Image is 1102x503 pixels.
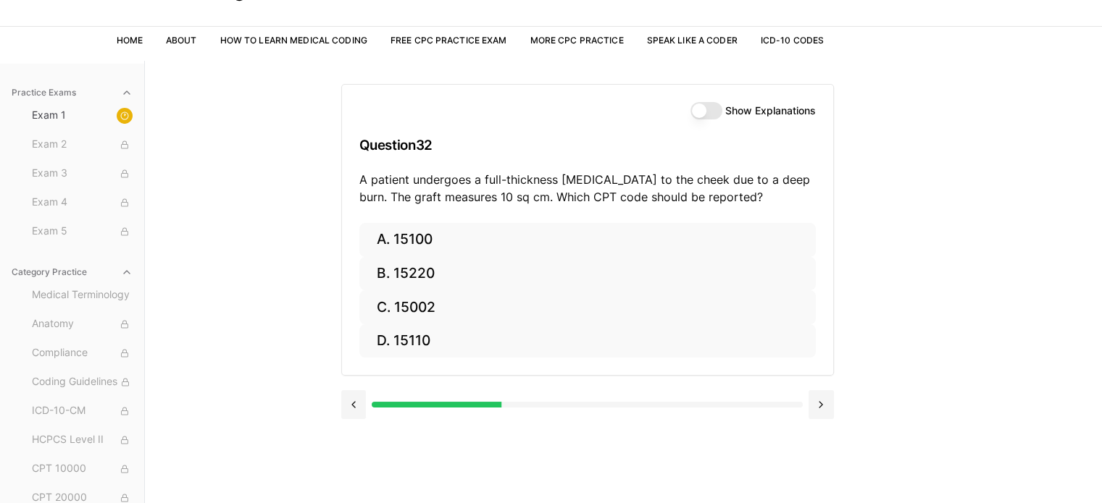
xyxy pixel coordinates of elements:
[359,257,816,291] button: B. 15220
[166,35,197,46] a: About
[391,35,507,46] a: Free CPC Practice Exam
[6,81,138,104] button: Practice Exams
[26,220,138,243] button: Exam 5
[32,403,133,419] span: ICD-10-CM
[117,35,143,46] a: Home
[359,171,816,206] p: A patient undergoes a full-thickness [MEDICAL_DATA] to the cheek due to a deep burn. The graft me...
[26,342,138,365] button: Compliance
[359,324,816,358] button: D. 15110
[359,223,816,257] button: A. 15100
[32,195,133,211] span: Exam 4
[530,35,623,46] a: More CPC Practice
[26,371,138,394] button: Coding Guidelines
[220,35,367,46] a: How to Learn Medical Coding
[26,104,138,127] button: Exam 1
[359,290,816,324] button: C. 15002
[32,108,133,124] span: Exam 1
[26,313,138,336] button: Anatomy
[26,428,138,452] button: HCPCS Level II
[26,133,138,156] button: Exam 2
[26,162,138,185] button: Exam 3
[32,374,133,390] span: Coding Guidelines
[32,461,133,477] span: CPT 10000
[26,457,138,481] button: CPT 10000
[26,400,138,423] button: ICD-10-CM
[26,191,138,214] button: Exam 4
[32,287,133,303] span: Medical Terminology
[6,261,138,284] button: Category Practice
[32,224,133,240] span: Exam 5
[32,345,133,361] span: Compliance
[32,166,133,182] span: Exam 3
[32,316,133,332] span: Anatomy
[26,284,138,307] button: Medical Terminology
[32,432,133,448] span: HCPCS Level II
[647,35,738,46] a: Speak Like a Coder
[32,137,133,153] span: Exam 2
[725,106,816,116] label: Show Explanations
[359,124,816,166] h3: Question 32
[761,35,824,46] a: ICD-10 Codes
